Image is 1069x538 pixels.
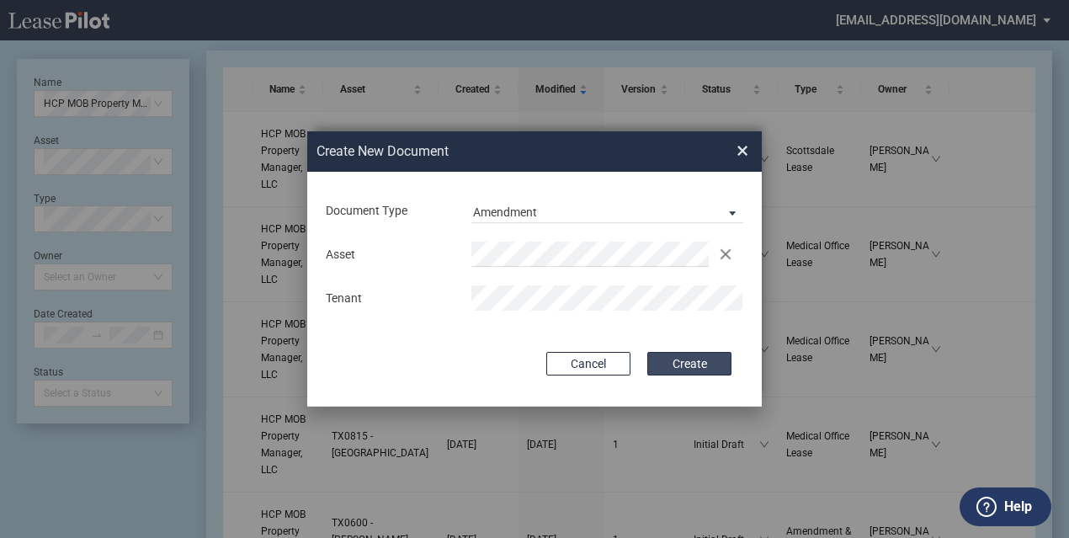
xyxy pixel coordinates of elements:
div: Tenant [316,290,462,307]
div: Document Type [316,203,462,220]
label: Help [1004,496,1032,518]
div: Asset [316,247,462,264]
span: × [737,137,748,164]
h2: Create New Document [316,142,677,161]
md-select: Document Type: Amendment [471,198,743,223]
div: Amendment [473,205,537,219]
md-dialog: Create New ... [307,131,762,407]
button: Cancel [546,352,630,376]
button: Create [647,352,731,376]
